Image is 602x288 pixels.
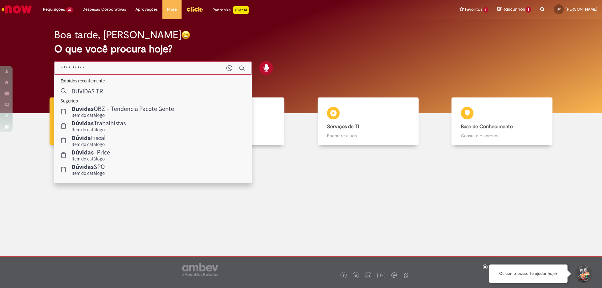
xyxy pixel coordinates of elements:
[135,6,158,13] span: Aprovações
[566,7,597,12] span: [PERSON_NAME]
[181,30,190,39] img: happy-face.png
[503,6,525,12] span: Rascunhos
[367,274,370,278] img: logo_footer_linkedin.png
[461,123,513,130] b: Base de Conhecimento
[391,272,397,278] img: logo_footer_workplace.png
[213,6,249,14] div: Padroniza
[327,123,359,130] b: Serviços de TI
[435,97,569,145] a: Base de Conhecimento Consulte e aprenda
[54,29,181,40] h2: Boa tarde, [PERSON_NAME]
[483,7,488,13] span: 1
[465,6,482,13] span: Favoritos
[33,97,167,145] a: Tirar dúvidas Tirar dúvidas com Lupi Assist e Gen Ai
[233,6,249,14] p: +GenAi
[377,271,385,279] img: logo_footer_youtube.png
[82,6,126,13] span: Despesas Corporativas
[574,264,593,283] button: Iniciar Conversa de Suporte
[1,3,33,16] img: ServiceNow
[489,264,568,283] div: Oi, como posso te ajudar hoje?
[557,7,561,11] span: JP
[342,274,345,277] img: logo_footer_facebook.png
[327,133,409,139] p: Encontre ajuda
[461,133,543,139] p: Consulte e aprenda
[497,7,531,13] a: Rascunhos
[526,7,531,13] span: 1
[403,272,409,278] img: logo_footer_naosei.png
[354,274,357,277] img: logo_footer_twitter.png
[186,4,203,14] img: click_logo_yellow_360x200.png
[43,6,65,13] span: Requisições
[54,44,548,55] h2: O que você procura hoje?
[167,6,177,13] span: More
[182,263,218,276] img: logo_footer_ambev_rotulo_gray.png
[301,97,435,145] a: Serviços de TI Encontre ajuda
[66,7,73,13] span: 29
